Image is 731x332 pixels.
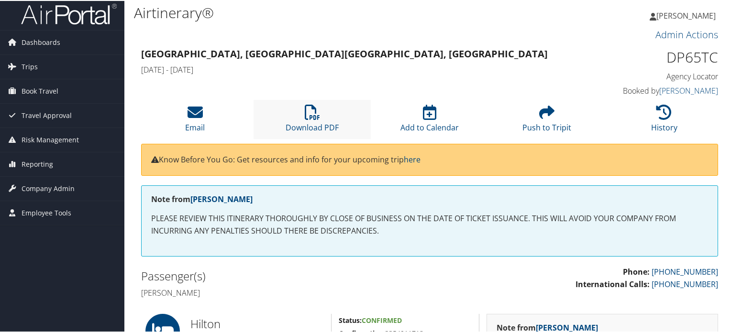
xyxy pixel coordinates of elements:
[134,2,528,22] h1: Airtinerary®
[651,109,677,132] a: History
[22,151,53,175] span: Reporting
[141,46,548,59] strong: [GEOGRAPHIC_DATA], [GEOGRAPHIC_DATA] [GEOGRAPHIC_DATA], [GEOGRAPHIC_DATA]
[22,200,71,224] span: Employee Tools
[536,321,598,332] a: [PERSON_NAME]
[404,153,421,164] a: here
[22,103,72,127] span: Travel Approval
[362,315,402,324] span: Confirmed
[652,266,718,276] a: [PHONE_NUMBER]
[22,78,58,102] span: Book Travel
[655,27,718,40] a: Admin Actions
[585,85,718,95] h4: Booked by
[141,64,570,74] h4: [DATE] - [DATE]
[21,2,117,24] img: airportal-logo.png
[585,46,718,66] h1: DP65TC
[22,30,60,54] span: Dashboards
[151,193,253,203] strong: Note from
[22,176,75,200] span: Company Admin
[656,10,716,20] span: [PERSON_NAME]
[141,287,422,297] h4: [PERSON_NAME]
[585,70,718,81] h4: Agency Locator
[190,193,253,203] a: [PERSON_NAME]
[339,315,362,324] strong: Status:
[650,0,725,29] a: [PERSON_NAME]
[652,278,718,289] a: [PHONE_NUMBER]
[151,212,708,236] p: PLEASE REVIEW THIS ITINERARY THOROUGHLY BY CLOSE OF BUSINESS ON THE DATE OF TICKET ISSUANCE. THIS...
[659,85,718,95] a: [PERSON_NAME]
[576,278,650,289] strong: International Calls:
[141,267,422,283] h2: Passenger(s)
[22,127,79,151] span: Risk Management
[151,153,708,165] p: Know Before You Go: Get resources and info for your upcoming trip
[400,109,459,132] a: Add to Calendar
[286,109,339,132] a: Download PDF
[22,54,38,78] span: Trips
[497,321,598,332] strong: Note from
[623,266,650,276] strong: Phone:
[185,109,205,132] a: Email
[522,109,571,132] a: Push to Tripit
